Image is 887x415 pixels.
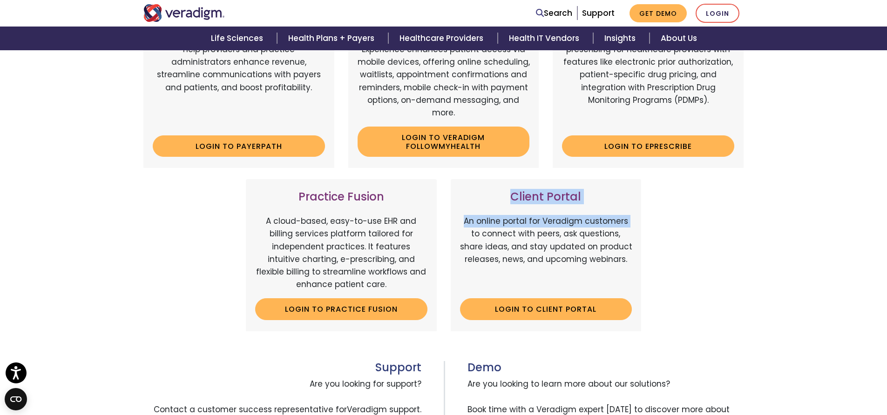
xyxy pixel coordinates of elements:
a: Health IT Vendors [498,27,593,50]
a: Login [696,4,739,23]
h3: Practice Fusion [255,190,427,204]
p: Web-based, user-friendly solutions that help providers and practice administrators enhance revenu... [153,31,325,128]
a: Login to ePrescribe [562,135,734,157]
img: Veradigm logo [143,4,225,22]
a: Search [536,7,572,20]
a: Login to Veradigm FollowMyHealth [358,127,530,157]
p: A comprehensive solution that simplifies prescribing for healthcare providers with features like ... [562,31,734,128]
h3: Client Portal [460,190,632,204]
p: A cloud-based, easy-to-use EHR and billing services platform tailored for independent practices. ... [255,215,427,291]
p: Veradigm FollowMyHealth's Mobile Patient Experience enhances patient access via mobile devices, o... [358,31,530,119]
a: Support [582,7,615,19]
a: Login to Client Portal [460,298,632,320]
span: Veradigm support. [347,404,421,415]
a: Login to Practice Fusion [255,298,427,320]
a: About Us [650,27,708,50]
button: Open CMP widget [5,388,27,410]
a: Health Plans + Payers [277,27,388,50]
a: Life Sciences [200,27,277,50]
h3: Support [143,361,421,375]
a: Insights [593,27,650,50]
a: Login to Payerpath [153,135,325,157]
h3: Demo [467,361,744,375]
p: An online portal for Veradigm customers to connect with peers, ask questions, share ideas, and st... [460,215,632,291]
a: Get Demo [630,4,687,22]
a: Healthcare Providers [388,27,497,50]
